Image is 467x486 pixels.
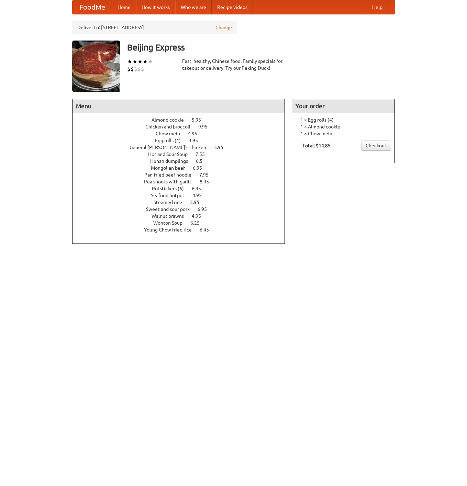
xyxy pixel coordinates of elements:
[144,179,199,184] span: Pea shoots with garlic
[190,200,206,205] span: 5.95
[73,0,112,14] a: FoodMe
[146,206,220,212] a: Sweet and sour pork 6.95
[145,124,220,129] a: Chicken and broccoli 9.95
[152,117,214,123] a: Almond cookie 5.95
[192,213,208,219] span: 4.95
[137,58,143,65] li: ★
[152,213,191,219] span: Walnut prawns
[127,41,395,54] h3: Beijing Express
[192,186,208,191] span: 6.95
[136,0,175,14] a: How it works
[72,21,237,34] div: Deliver to: [STREET_ADDRESS]
[130,145,236,150] a: General [PERSON_NAME]'s chicken 5.95
[144,172,198,178] span: Pan-fried beef noodle
[152,186,214,191] a: Potstickers (6) 6.95
[148,151,218,157] a: Hot and Sour Soup 7.55
[198,206,214,212] span: 6.95
[196,158,209,164] span: 6.5
[72,41,120,92] img: angular.jpg
[132,58,137,65] li: ★
[151,165,215,171] a: Mongolian beef 6.95
[154,200,189,205] span: Steamed rice
[192,117,208,123] span: 5.95
[144,172,221,178] a: Pan-fried beef noodle 7.95
[146,206,197,212] span: Sweet and sour pork
[153,220,212,226] a: Wonton Soup 6.25
[143,58,148,65] li: ★
[193,165,209,171] span: 6.95
[152,186,191,191] span: Potstickers (6)
[296,130,391,137] li: 1 × Chow mein
[200,227,216,233] span: 6.45
[127,58,132,65] li: ★
[212,0,253,14] a: Recipe videos
[152,117,191,123] span: Almond cookie
[361,140,391,151] a: Checkout
[199,172,215,178] span: 7.95
[144,227,222,233] a: Young Chow fried rice 6.45
[192,193,209,198] span: 4.95
[151,193,191,198] span: Seafood hotpot
[190,220,207,226] span: 6.25
[127,65,131,73] li: $
[214,145,230,150] span: 5.95
[137,65,141,73] li: $
[153,220,189,226] span: Wonton Soup
[148,151,194,157] span: Hot and Sour Soup
[155,138,188,143] span: Egg rolls (4)
[296,123,391,130] li: 1 × Almond cookie
[112,0,136,14] a: Home
[151,193,214,198] a: Seafood hotpot 4.95
[175,0,212,14] a: Who we are
[144,179,222,184] a: Pea shoots with garlic 8.95
[152,213,214,219] a: Walnut prawns 4.95
[144,227,199,233] span: Young Chow fried rice
[150,158,215,164] a: Hunan dumplings 6.5
[367,0,388,14] a: Help
[150,158,195,164] span: Hunan dumplings
[215,24,232,31] a: Change
[141,65,144,73] li: $
[145,124,197,129] span: Chicken and broccoli
[196,151,212,157] span: 7.55
[73,99,285,113] h4: Menu
[154,200,212,205] a: Steamed rice 5.95
[189,138,205,143] span: 3.95
[148,58,153,65] li: ★
[292,99,394,113] h4: Your order
[131,65,134,73] li: $
[134,65,137,73] li: $
[182,58,285,71] div: Fast, healthy, Chinese food. Family specials for takeout or delivery. Try our Peking Duck!
[198,124,214,129] span: 9.95
[151,165,192,171] span: Mongolian beef
[155,138,211,143] a: Egg rolls (4) 3.95
[156,131,210,136] a: Chow mein 4.95
[130,145,213,150] span: General [PERSON_NAME]'s chicken
[188,131,204,136] span: 4.95
[200,179,216,184] span: 8.95
[302,143,331,148] b: Total: $14.85
[296,116,391,123] li: 1 × Egg rolls (4)
[156,131,187,136] span: Chow mein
